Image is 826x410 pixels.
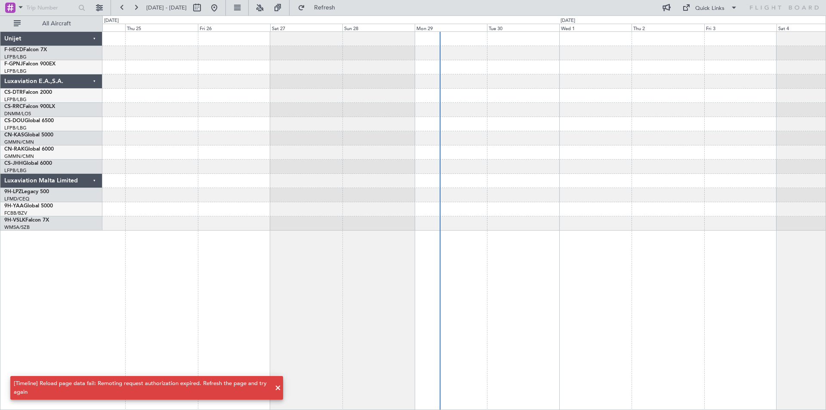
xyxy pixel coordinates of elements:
[4,167,27,174] a: LFPB/LBG
[678,1,742,15] button: Quick Links
[146,4,187,12] span: [DATE] - [DATE]
[4,147,54,152] a: CN-RAKGlobal 6000
[4,218,49,223] a: 9H-VSLKFalcon 7X
[4,62,55,67] a: F-GPNJFalcon 900EX
[704,24,777,31] div: Fri 3
[415,24,487,31] div: Mon 29
[4,203,24,209] span: 9H-YAA
[9,17,93,31] button: All Aircraft
[4,139,34,145] a: GMMN/CMN
[4,153,34,160] a: GMMN/CMN
[4,118,54,123] a: CS-DOUGlobal 6500
[198,24,270,31] div: Fri 26
[4,224,30,231] a: WMSA/SZB
[342,24,415,31] div: Sun 28
[487,24,559,31] div: Tue 30
[4,90,52,95] a: CS-DTRFalcon 2000
[4,96,27,103] a: LFPB/LBG
[4,189,22,194] span: 9H-LPZ
[4,118,25,123] span: CS-DOU
[4,133,53,138] a: CN-KASGlobal 5000
[4,54,27,60] a: LFPB/LBG
[4,218,25,223] span: 9H-VSLK
[695,4,724,13] div: Quick Links
[632,24,704,31] div: Thu 2
[22,21,91,27] span: All Aircraft
[4,104,23,109] span: CS-RRC
[4,47,23,52] span: F-HECD
[561,17,575,25] div: [DATE]
[4,62,23,67] span: F-GPNJ
[294,1,345,15] button: Refresh
[4,47,47,52] a: F-HECDFalcon 7X
[104,17,119,25] div: [DATE]
[4,210,27,216] a: FCBB/BZV
[26,1,76,14] input: Trip Number
[270,24,342,31] div: Sat 27
[307,5,343,11] span: Refresh
[4,161,23,166] span: CS-JHH
[4,90,23,95] span: CS-DTR
[4,203,53,209] a: 9H-YAAGlobal 5000
[4,68,27,74] a: LFPB/LBG
[4,196,29,202] a: LFMD/CEQ
[4,125,27,131] a: LFPB/LBG
[4,111,31,117] a: DNMM/LOS
[14,379,270,396] div: [Timeline] Reload page data fail: Remoting request authorization expired. Refresh the page and tr...
[4,147,25,152] span: CN-RAK
[4,161,52,166] a: CS-JHHGlobal 6000
[125,24,197,31] div: Thu 25
[4,104,55,109] a: CS-RRCFalcon 900LX
[4,189,49,194] a: 9H-LPZLegacy 500
[4,133,24,138] span: CN-KAS
[559,24,632,31] div: Wed 1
